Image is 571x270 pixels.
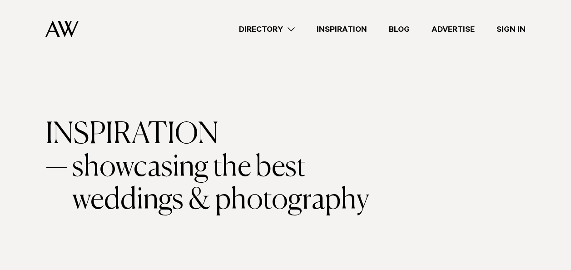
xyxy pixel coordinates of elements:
[306,23,378,35] a: Inspiration
[421,23,486,35] a: Advertise
[486,23,536,35] a: Sign In
[228,23,306,35] a: Directory
[45,20,79,37] img: Auckland Weddings Logo
[378,23,421,35] a: Blog
[72,151,409,217] span: showcasing the best weddings & photography
[45,119,526,217] h1: INSPIRATION
[45,151,68,217] span: —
